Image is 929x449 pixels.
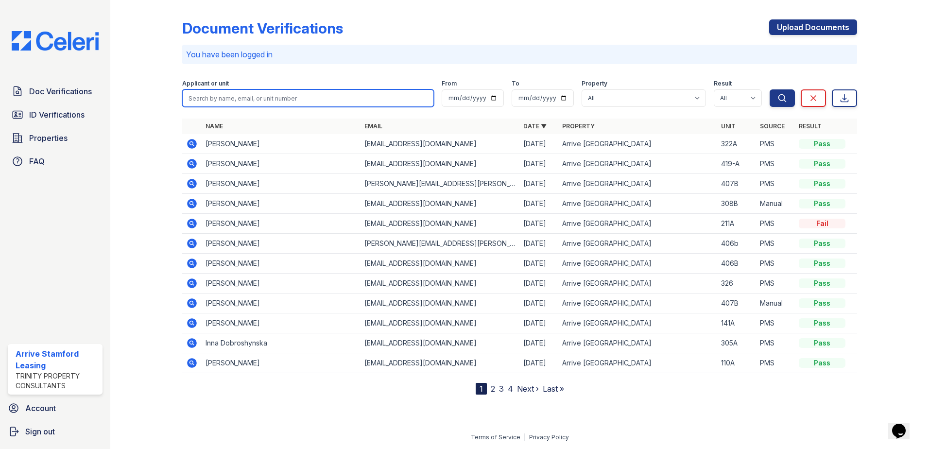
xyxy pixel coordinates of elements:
td: [PERSON_NAME] [202,214,361,234]
div: Pass [799,139,845,149]
div: Pass [799,259,845,268]
td: 407B [717,294,756,313]
td: 406B [717,254,756,274]
td: [DATE] [519,254,558,274]
td: [PERSON_NAME] [202,134,361,154]
label: To [512,80,519,87]
td: Inna Dobroshynska [202,333,361,353]
td: PMS [756,333,795,353]
td: Arrive [GEOGRAPHIC_DATA] [558,294,717,313]
td: [DATE] [519,333,558,353]
td: PMS [756,234,795,254]
td: PMS [756,313,795,333]
td: Manual [756,194,795,214]
div: Pass [799,199,845,208]
td: 308B [717,194,756,214]
td: [EMAIL_ADDRESS][DOMAIN_NAME] [361,194,519,214]
td: [DATE] [519,174,558,194]
td: [DATE] [519,294,558,313]
td: [EMAIL_ADDRESS][DOMAIN_NAME] [361,274,519,294]
td: [PERSON_NAME] [202,154,361,174]
td: [DATE] [519,134,558,154]
td: [DATE] [519,313,558,333]
td: PMS [756,274,795,294]
div: Pass [799,338,845,348]
td: PMS [756,134,795,154]
a: 2 [491,384,495,394]
input: Search by name, email, or unit number [182,89,434,107]
a: Date ▼ [523,122,547,130]
td: Arrive [GEOGRAPHIC_DATA] [558,313,717,333]
a: 3 [499,384,504,394]
span: Doc Verifications [29,86,92,97]
td: Arrive [GEOGRAPHIC_DATA] [558,194,717,214]
a: 4 [508,384,513,394]
span: FAQ [29,155,45,167]
div: Document Verifications [182,19,343,37]
img: CE_Logo_Blue-a8612792a0a2168367f1c8372b55b34899dd931a85d93a1a3d3e32e68fde9ad4.png [4,31,106,51]
div: Arrive Stamford Leasing [16,348,99,371]
td: [DATE] [519,194,558,214]
td: [EMAIL_ADDRESS][DOMAIN_NAME] [361,313,519,333]
td: [PERSON_NAME] [202,313,361,333]
td: 407B [717,174,756,194]
td: [PERSON_NAME] [202,254,361,274]
span: Account [25,402,56,414]
a: Privacy Policy [529,433,569,441]
span: ID Verifications [29,109,85,121]
div: Pass [799,239,845,248]
p: You have been logged in [186,49,853,60]
div: Pass [799,278,845,288]
td: Manual [756,294,795,313]
div: | [524,433,526,441]
td: PMS [756,174,795,194]
iframe: chat widget [888,410,919,439]
td: 110A [717,353,756,373]
td: Arrive [GEOGRAPHIC_DATA] [558,174,717,194]
div: Fail [799,219,845,228]
a: Email [364,122,382,130]
div: Pass [799,159,845,169]
td: PMS [756,254,795,274]
td: [PERSON_NAME] [202,353,361,373]
td: [DATE] [519,214,558,234]
td: [PERSON_NAME] [202,294,361,313]
td: PMS [756,214,795,234]
div: Pass [799,179,845,189]
div: Trinity Property Consultants [16,371,99,391]
label: Applicant or unit [182,80,229,87]
td: Arrive [GEOGRAPHIC_DATA] [558,134,717,154]
a: Unit [721,122,736,130]
td: 322A [717,134,756,154]
td: [PERSON_NAME][EMAIL_ADDRESS][PERSON_NAME][DOMAIN_NAME] [361,174,519,194]
td: 141A [717,313,756,333]
a: Next › [517,384,539,394]
td: 326 [717,274,756,294]
td: [EMAIL_ADDRESS][DOMAIN_NAME] [361,154,519,174]
div: Pass [799,318,845,328]
td: [DATE] [519,154,558,174]
td: 211A [717,214,756,234]
td: Arrive [GEOGRAPHIC_DATA] [558,214,717,234]
a: Sign out [4,422,106,441]
td: [DATE] [519,234,558,254]
td: [EMAIL_ADDRESS][DOMAIN_NAME] [361,353,519,373]
a: Last » [543,384,564,394]
div: Pass [799,358,845,368]
div: Pass [799,298,845,308]
td: [PERSON_NAME] [202,174,361,194]
a: Name [206,122,223,130]
td: Arrive [GEOGRAPHIC_DATA] [558,274,717,294]
a: Upload Documents [769,19,857,35]
td: [EMAIL_ADDRESS][DOMAIN_NAME] [361,134,519,154]
td: [EMAIL_ADDRESS][DOMAIN_NAME] [361,214,519,234]
td: Arrive [GEOGRAPHIC_DATA] [558,353,717,373]
td: [EMAIL_ADDRESS][DOMAIN_NAME] [361,294,519,313]
td: Arrive [GEOGRAPHIC_DATA] [558,234,717,254]
td: PMS [756,353,795,373]
td: [PERSON_NAME][EMAIL_ADDRESS][PERSON_NAME][DOMAIN_NAME] [361,234,519,254]
a: ID Verifications [8,105,103,124]
td: [DATE] [519,274,558,294]
a: FAQ [8,152,103,171]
